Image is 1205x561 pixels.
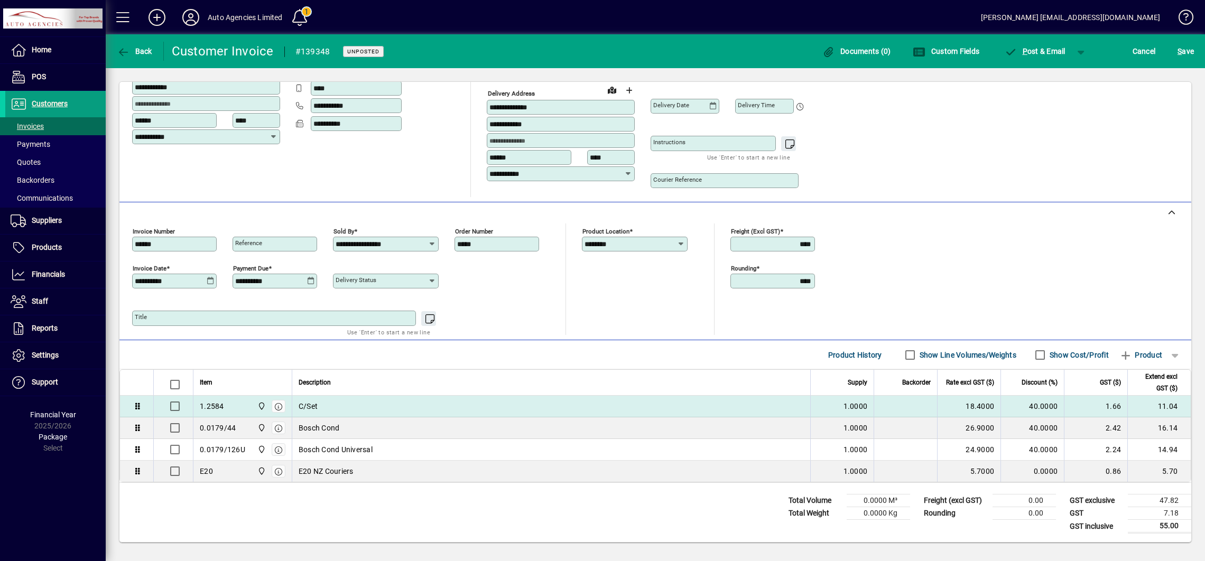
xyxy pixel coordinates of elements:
td: 0.00 [993,494,1056,507]
td: 0.00 [993,507,1056,520]
a: Reports [5,315,106,342]
button: Documents (0) [820,42,894,61]
td: 7.18 [1128,507,1191,520]
span: C/Set [299,401,318,412]
a: Home [5,37,106,63]
span: Cancel [1133,43,1156,60]
span: Extend excl GST ($) [1134,371,1178,394]
div: 0.0179/44 [200,423,236,433]
div: 24.9000 [944,444,994,455]
mat-label: Delivery time [738,101,775,109]
span: E20 NZ Couriers [299,466,354,476]
a: Staff [5,288,106,315]
div: Customer Invoice [172,43,274,60]
span: Back [117,47,152,55]
td: Total Volume [783,494,847,507]
span: Payments [11,140,50,148]
span: Reports [32,324,58,332]
mat-label: Title [135,313,147,321]
span: Quotes [11,158,41,166]
mat-label: Delivery date [653,101,689,109]
td: 1.66 [1064,396,1127,417]
td: GST inclusive [1064,520,1128,533]
td: 40.0000 [1000,439,1064,461]
mat-label: Instructions [653,138,685,146]
td: 2.24 [1064,439,1127,461]
td: Total Weight [783,507,847,520]
td: 47.82 [1128,494,1191,507]
a: POS [5,64,106,90]
span: Communications [11,194,73,202]
span: S [1178,47,1182,55]
mat-label: Courier Reference [653,176,702,183]
td: 40.0000 [1000,417,1064,439]
span: Backorder [902,377,931,388]
a: Payments [5,135,106,153]
button: Choose address [620,82,637,99]
div: #139348 [295,43,330,60]
td: 0.0000 Kg [847,507,910,520]
button: Cancel [1130,42,1158,61]
mat-label: Rounding [731,265,756,272]
span: Rangiora [255,422,267,434]
a: Knowledge Base [1171,2,1192,36]
td: 0.0000 M³ [847,494,910,507]
span: Bosch Cond Universal [299,444,373,455]
span: Product History [828,347,882,363]
div: 26.9000 [944,423,994,433]
span: Suppliers [32,216,62,225]
span: Staff [32,297,48,305]
button: Product [1114,345,1167,364]
a: Financials [5,261,106,288]
span: Unposted [347,48,379,55]
td: 2.42 [1064,417,1127,439]
span: Rate excl GST ($) [946,377,994,388]
mat-hint: Use 'Enter' to start a new line [347,326,430,338]
div: [PERSON_NAME] [EMAIL_ADDRESS][DOMAIN_NAME] [981,9,1160,26]
a: Settings [5,342,106,369]
a: Invoices [5,117,106,135]
button: Product History [824,345,886,364]
a: Suppliers [5,208,106,234]
mat-label: Delivery status [336,276,376,284]
span: Support [32,378,58,386]
label: Show Line Volumes/Weights [917,350,1016,360]
button: Back [114,42,155,61]
a: Products [5,235,106,261]
div: 5.7000 [944,466,994,476]
td: 55.00 [1128,520,1191,533]
mat-label: Order number [455,228,493,235]
span: 1.0000 [843,444,868,455]
a: View on map [604,81,620,98]
span: Rangiora [255,465,267,477]
mat-label: Product location [582,228,629,235]
span: Settings [32,351,59,359]
mat-label: Freight (excl GST) [731,228,780,235]
td: 0.86 [1064,461,1127,482]
mat-label: Invoice number [133,228,175,235]
td: Freight (excl GST) [919,494,993,507]
span: Products [32,243,62,251]
div: 18.4000 [944,401,994,412]
div: 0.0179/126U [200,444,245,455]
span: Package [39,433,67,441]
span: Backorders [11,176,54,184]
td: 0.0000 [1000,461,1064,482]
span: Rangiora [255,444,267,455]
span: Description [299,377,331,388]
mat-label: Payment due [233,265,268,272]
span: 1.0000 [843,423,868,433]
mat-label: Invoice date [133,265,166,272]
td: GST exclusive [1064,494,1128,507]
div: E20 [200,466,213,476]
span: Invoices [11,122,44,130]
span: Documents (0) [822,47,891,55]
mat-label: Reference [235,239,262,247]
button: Profile [174,8,208,27]
a: Support [5,369,106,396]
span: Home [32,45,51,54]
td: Rounding [919,507,993,520]
button: Post & Email [999,42,1071,61]
span: P [1023,47,1027,55]
mat-hint: Use 'Enter' to start a new line [707,151,790,163]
